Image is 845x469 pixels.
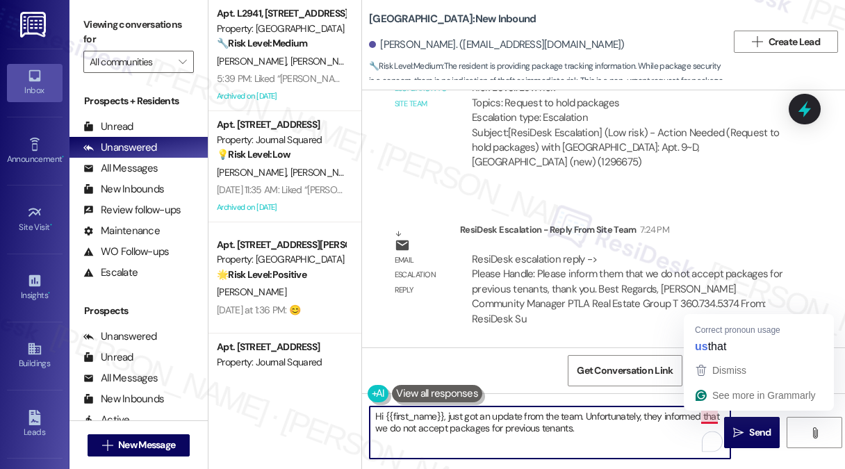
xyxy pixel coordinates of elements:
[217,55,290,67] span: [PERSON_NAME]
[217,133,345,147] div: Property: Journal Squared
[83,265,138,280] div: Escalate
[217,6,345,21] div: Apt. L2941, [STREET_ADDRESS][PERSON_NAME]
[577,363,673,378] span: Get Conversation Link
[637,222,669,237] div: 7:24 PM
[83,245,169,259] div: WO Follow-ups
[370,406,730,459] textarea: To enrich screen reader interactions, please activate Accessibility in Grammarly extension settings
[83,182,164,197] div: New Inbounds
[217,286,286,298] span: [PERSON_NAME]
[83,224,160,238] div: Maintenance
[83,371,158,386] div: All Messages
[69,94,208,108] div: Prospects + Residents
[724,417,780,448] button: Send
[88,434,190,456] button: New Message
[62,152,64,162] span: •
[215,199,347,216] div: Archived on [DATE]
[472,126,785,170] div: Subject: [ResiDesk Escalation] (Low risk) - Action Needed (Request to hold packages) with [GEOGRA...
[810,427,820,438] i: 
[7,269,63,306] a: Insights •
[7,406,63,443] a: Leads
[83,329,157,344] div: Unanswered
[50,220,52,230] span: •
[83,203,181,217] div: Review follow-ups
[83,392,164,406] div: New Inbounds
[83,140,157,155] div: Unanswered
[90,51,172,73] input: All communities
[217,340,345,354] div: Apt. [STREET_ADDRESS]
[7,337,63,375] a: Buildings
[369,59,727,104] span: : The resident is providing package tracking information. While package security is a concern, th...
[217,22,345,36] div: Property: [GEOGRAPHIC_DATA]
[217,148,290,161] strong: 💡 Risk Level: Low
[217,238,345,252] div: Apt. [STREET_ADDRESS][PERSON_NAME]
[20,12,49,38] img: ResiDesk Logo
[734,31,838,53] button: Create Lead
[179,56,186,67] i: 
[48,288,50,298] span: •
[369,38,625,52] div: [PERSON_NAME]. ([EMAIL_ADDRESS][DOMAIN_NAME])
[369,60,443,72] strong: 🔧 Risk Level: Medium
[217,117,345,132] div: Apt. [STREET_ADDRESS]
[215,88,347,105] div: Archived on [DATE]
[217,252,345,267] div: Property: [GEOGRAPHIC_DATA]
[83,161,158,176] div: All Messages
[83,350,133,365] div: Unread
[118,438,175,452] span: New Message
[7,201,63,238] a: Site Visit •
[83,120,133,134] div: Unread
[769,35,820,49] span: Create Lead
[83,14,194,51] label: Viewing conversations for
[472,66,785,126] div: ResiDesk escalation to site team -> Risk Level: Low risk Topics: Request to hold packages Escalat...
[217,304,300,316] div: [DATE] at 1:36 PM: 😊
[7,64,63,101] a: Inbox
[290,55,364,67] span: [PERSON_NAME]
[69,304,208,318] div: Prospects
[568,355,682,386] button: Get Conversation Link
[217,166,290,179] span: [PERSON_NAME]
[290,166,364,179] span: [PERSON_NAME]
[472,252,782,326] div: ResiDesk escalation reply -> Please Handle: Please inform them that we do not accept packages for...
[217,37,307,49] strong: 🔧 Risk Level: Medium
[217,268,306,281] strong: 🌟 Risk Level: Positive
[395,253,449,297] div: Email escalation reply
[749,425,771,440] span: Send
[217,355,345,370] div: Property: Journal Squared
[83,413,130,427] div: Active
[752,36,762,47] i: 
[460,222,797,242] div: ResiDesk Escalation - Reply From Site Team
[733,427,744,438] i: 
[102,440,113,451] i: 
[369,12,536,26] b: [GEOGRAPHIC_DATA]: New Inbound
